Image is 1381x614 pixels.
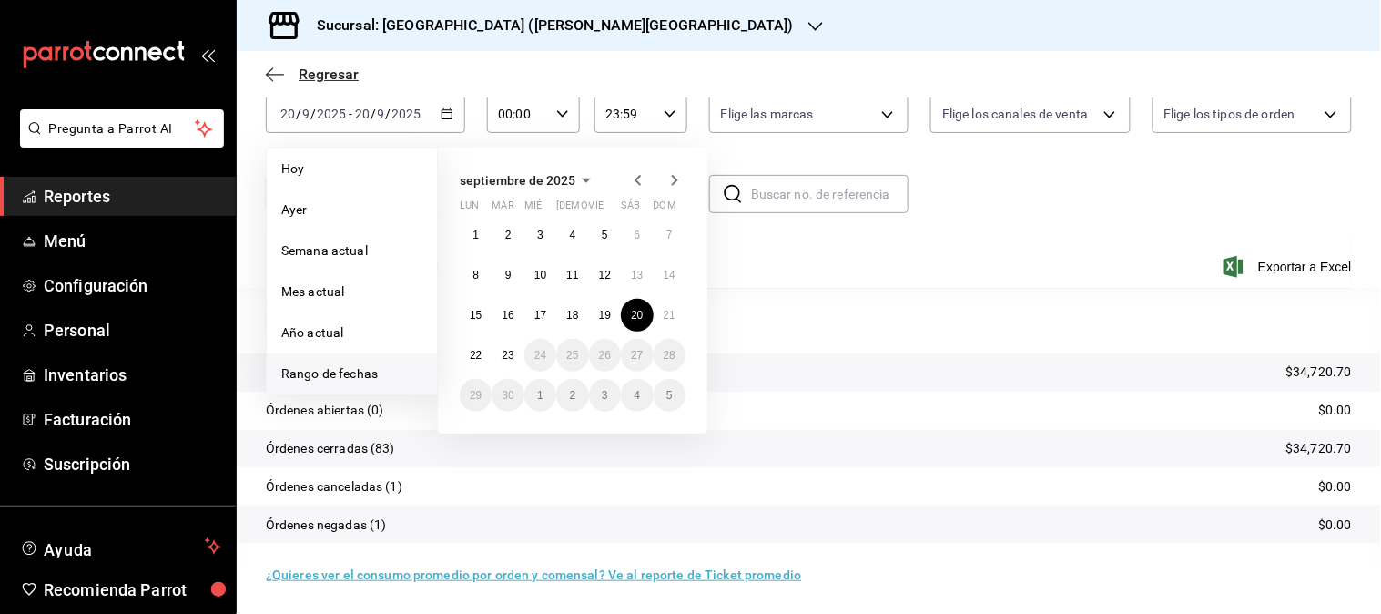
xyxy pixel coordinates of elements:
[502,309,513,322] abbr: 16 de septiembre de 2025
[631,309,643,322] abbr: 20 de septiembre de 2025
[492,379,523,412] button: 30 de septiembre de 2025
[621,379,653,412] button: 4 de octubre de 2025
[44,536,198,558] span: Ayuda
[266,439,395,458] p: Órdenes cerradas (83)
[556,219,588,251] button: 4 de septiembre de 2025
[602,229,608,241] abbr: 5 de septiembre de 2025
[492,219,523,251] button: 2 de septiembre de 2025
[654,299,685,332] button: 21 de septiembre de 2025
[621,339,653,372] button: 27 de septiembre de 2025
[281,200,422,220] span: Ayer
[492,339,523,372] button: 23 de septiembre de 2025
[44,184,221,209] span: Reportes
[470,349,482,362] abbr: 22 de septiembre de 2025
[589,219,621,251] button: 5 de septiembre de 2025
[589,339,621,372] button: 26 de septiembre de 2025
[460,259,492,292] button: 8 de septiembre de 2025
[354,107,371,121] input: --
[631,349,643,362] abbr: 27 de septiembre de 2025
[621,219,653,251] button: 6 de septiembre de 2025
[654,200,676,219] abbr: domingo
[266,568,801,582] a: ¿Quieres ver el consumo promedio por orden y comensal? Ve al reporte de Ticket promedio
[44,452,221,476] span: Suscripción
[460,299,492,332] button: 15 de septiembre de 2025
[460,200,479,219] abbr: lunes
[460,219,492,251] button: 1 de septiembre de 2025
[942,105,1088,123] span: Elige los canales de venta
[537,229,543,241] abbr: 3 de septiembre de 2025
[634,229,640,241] abbr: 6 de septiembre de 2025
[310,107,316,121] span: /
[556,259,588,292] button: 11 de septiembre de 2025
[44,229,221,253] span: Menú
[44,318,221,343] span: Personal
[502,389,513,402] abbr: 30 de septiembre de 2025
[296,107,301,121] span: /
[460,173,575,188] span: septiembre de 2025
[666,389,673,402] abbr: 5 de octubre de 2025
[266,516,387,535] p: Órdenes negadas (1)
[505,229,512,241] abbr: 2 de septiembre de 2025
[524,200,542,219] abbr: miércoles
[279,107,296,121] input: --
[460,379,492,412] button: 29 de septiembre de 2025
[589,379,621,412] button: 3 de octubre de 2025
[1227,256,1352,278] button: Exportar a Excel
[534,309,546,322] abbr: 17 de septiembre de 2025
[556,379,588,412] button: 2 de octubre de 2025
[505,269,512,281] abbr: 9 de septiembre de 2025
[44,407,221,432] span: Facturación
[621,299,653,332] button: 20 de septiembre de 2025
[281,364,422,384] span: Rango de fechas
[621,200,640,219] abbr: sábado
[556,200,664,219] abbr: jueves
[492,299,523,332] button: 16 de septiembre de 2025
[570,389,576,402] abbr: 2 de octubre de 2025
[266,401,384,420] p: Órdenes abiertas (0)
[1164,105,1295,123] span: Elige los tipos de orden
[281,241,422,261] span: Semana actual
[460,339,492,372] button: 22 de septiembre de 2025
[470,389,482,402] abbr: 29 de septiembre de 2025
[534,269,546,281] abbr: 10 de septiembre de 2025
[556,299,588,332] button: 18 de septiembre de 2025
[492,200,513,219] abbr: martes
[566,269,578,281] abbr: 11 de septiembre de 2025
[634,389,640,402] abbr: 4 de octubre de 2025
[266,310,1352,332] p: Resumen
[371,107,376,121] span: /
[502,349,513,362] abbr: 23 de septiembre de 2025
[524,259,556,292] button: 10 de septiembre de 2025
[664,269,675,281] abbr: 14 de septiembre de 2025
[472,269,479,281] abbr: 8 de septiembre de 2025
[664,349,675,362] abbr: 28 de septiembre de 2025
[460,169,597,191] button: septiembre de 2025
[751,176,909,212] input: Buscar no. de referencia
[302,15,794,36] h3: Sucursal: [GEOGRAPHIC_DATA] ([PERSON_NAME][GEOGRAPHIC_DATA])
[534,349,546,362] abbr: 24 de septiembre de 2025
[301,107,310,121] input: --
[44,273,221,298] span: Configuración
[44,578,221,602] span: Recomienda Parrot
[281,159,422,179] span: Hoy
[299,66,359,83] span: Regresar
[349,107,352,121] span: -
[492,259,523,292] button: 9 de septiembre de 2025
[664,309,675,322] abbr: 21 de septiembre de 2025
[589,259,621,292] button: 12 de septiembre de 2025
[266,477,402,496] p: Órdenes canceladas (1)
[377,107,386,121] input: --
[472,229,479,241] abbr: 1 de septiembre de 2025
[570,229,576,241] abbr: 4 de septiembre de 2025
[470,309,482,322] abbr: 15 de septiembre de 2025
[1318,401,1352,420] p: $0.00
[44,363,221,387] span: Inventarios
[666,229,673,241] abbr: 7 de septiembre de 2025
[602,389,608,402] abbr: 3 de octubre de 2025
[1286,363,1352,382] p: $34,720.70
[391,107,422,121] input: ----
[524,219,556,251] button: 3 de septiembre de 2025
[537,389,543,402] abbr: 1 de octubre de 2025
[281,282,422,302] span: Mes actual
